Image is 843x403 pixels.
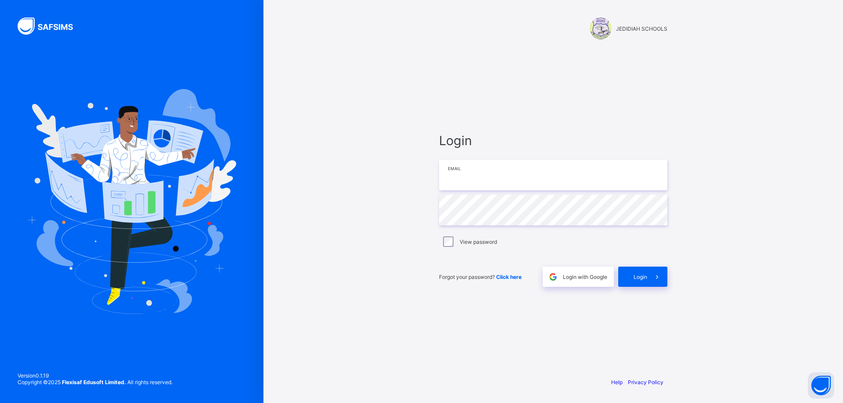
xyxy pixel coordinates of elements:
button: Open asap [808,372,834,399]
a: Help [611,379,623,385]
img: SAFSIMS Logo [18,18,83,35]
span: Login [439,133,667,148]
label: View password [460,239,497,245]
img: Hero Image [27,89,236,314]
span: Version 0.1.19 [18,372,173,379]
span: Copyright © 2025 All rights reserved. [18,379,173,385]
span: Login [634,274,647,280]
span: Login with Google [563,274,607,280]
a: Privacy Policy [628,379,663,385]
span: Forgot your password? [439,274,522,280]
a: Click here [496,274,522,280]
span: JEDIDIAH SCHOOLS [616,25,667,32]
img: google.396cfc9801f0270233282035f929180a.svg [548,272,558,282]
strong: Flexisaf Edusoft Limited. [62,379,126,385]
